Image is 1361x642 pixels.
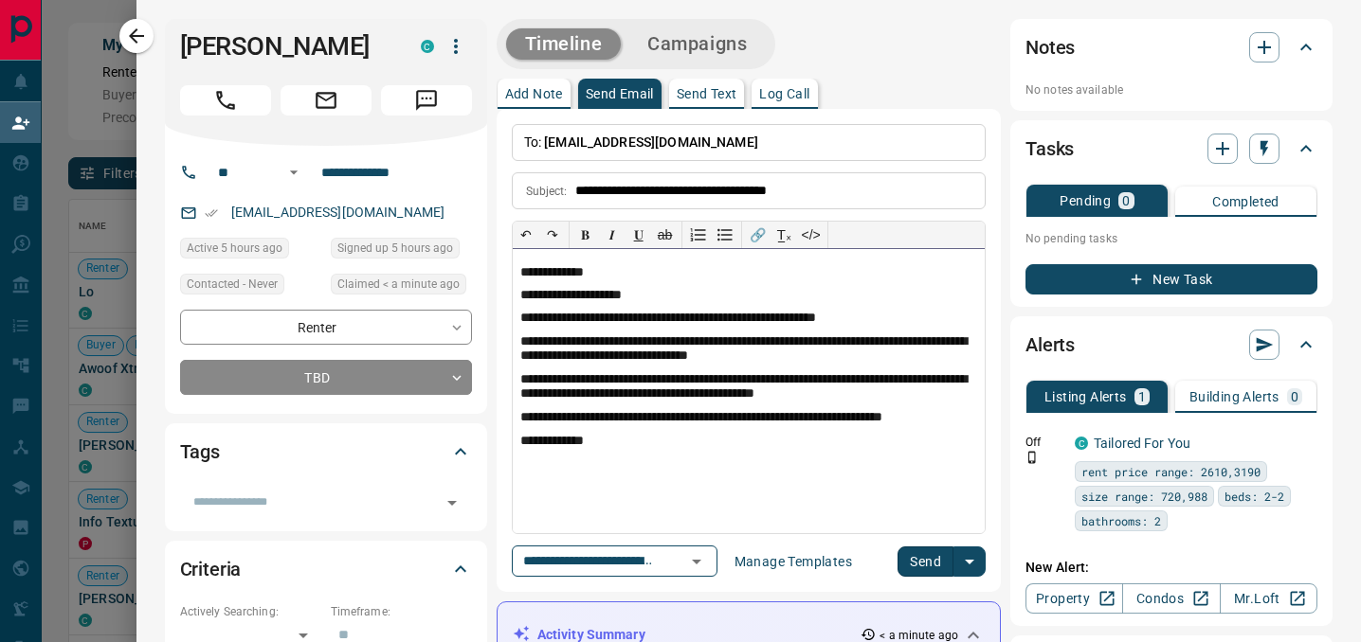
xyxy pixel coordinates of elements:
[1025,264,1317,294] button: New Task
[282,161,305,184] button: Open
[505,87,563,100] p: Add Note
[898,546,986,577] div: split button
[381,85,472,116] span: Message
[1122,194,1130,207] p: 0
[628,28,766,60] button: Campaigns
[205,206,218,220] svg: Email Verified
[180,429,472,474] div: Tags
[677,87,737,100] p: Send Text
[1212,195,1279,208] p: Completed
[1025,434,1063,451] p: Off
[685,222,712,248] button: Numbered list
[513,222,539,248] button: ↶
[759,87,809,100] p: Log Call
[1025,322,1317,367] div: Alerts
[1044,390,1127,403] p: Listing Alerts
[1025,583,1123,614] a: Property
[1025,25,1317,70] div: Notes
[626,222,652,248] button: 𝐔
[506,28,622,60] button: Timeline
[526,183,568,200] p: Subject:
[723,546,863,577] button: Manage Templates
[683,548,710,575] button: Open
[1225,487,1284,506] span: beds: 2-2
[180,360,472,395] div: TBD
[439,490,465,516] button: Open
[1025,81,1317,98] p: No notes available
[512,124,986,161] p: To:
[572,222,599,248] button: 𝐁
[180,603,321,620] p: Actively Searching:
[652,222,679,248] button: ab
[1060,194,1111,207] p: Pending
[331,274,472,300] div: Wed Aug 13 2025
[281,85,372,116] span: Email
[1025,224,1317,253] p: No pending tasks
[1122,583,1220,614] a: Condos
[1075,437,1088,450] div: condos.ca
[1291,390,1298,403] p: 0
[180,546,472,592] div: Criteria
[1138,390,1146,403] p: 1
[231,205,445,220] a: [EMAIL_ADDRESS][DOMAIN_NAME]
[599,222,626,248] button: 𝑰
[421,40,434,53] div: condos.ca
[180,238,321,264] div: Wed Aug 13 2025
[798,222,825,248] button: </>
[331,603,472,620] p: Timeframe:
[634,227,644,242] span: 𝐔
[898,546,953,577] button: Send
[539,222,566,248] button: ↷
[1094,436,1190,451] a: Tailored For You
[180,554,242,584] h2: Criteria
[1025,126,1317,171] div: Tasks
[745,222,771,248] button: 🔗
[1220,583,1317,614] a: Mr.Loft
[1025,330,1075,360] h2: Alerts
[658,227,673,242] s: ab
[586,87,654,100] p: Send Email
[180,31,392,62] h1: [PERSON_NAME]
[337,239,453,258] span: Signed up 5 hours ago
[1081,462,1261,481] span: rent price range: 2610,3190
[331,238,472,264] div: Wed Aug 13 2025
[180,310,472,345] div: Renter
[187,275,278,294] span: Contacted - Never
[712,222,738,248] button: Bullet list
[1025,451,1039,464] svg: Push Notification Only
[1081,511,1161,530] span: bathrooms: 2
[1081,487,1207,506] span: size range: 720,988
[180,437,220,467] h2: Tags
[1025,32,1075,62] h2: Notes
[180,85,271,116] span: Call
[337,275,460,294] span: Claimed < a minute ago
[1025,134,1074,164] h2: Tasks
[187,239,282,258] span: Active 5 hours ago
[1189,390,1279,403] p: Building Alerts
[1025,558,1317,578] p: New Alert:
[544,134,758,150] span: [EMAIL_ADDRESS][DOMAIN_NAME]
[771,222,798,248] button: T̲ₓ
